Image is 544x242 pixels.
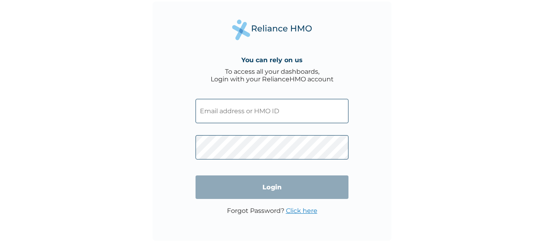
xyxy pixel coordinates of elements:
input: Login [196,175,348,199]
input: Email address or HMO ID [196,99,348,123]
p: Forgot Password? [227,207,317,214]
div: To access all your dashboards, Login with your RelianceHMO account [211,68,334,83]
a: Click here [286,207,317,214]
img: Reliance Health's Logo [232,20,312,40]
h4: You can rely on us [241,56,303,64]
